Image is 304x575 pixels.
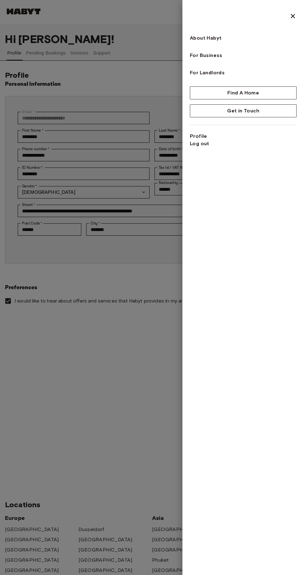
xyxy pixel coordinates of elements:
[227,107,259,115] span: Get in Touch
[190,69,297,76] a: For Landlords
[190,52,222,59] span: For Business
[190,133,209,140] a: Profile
[190,86,297,99] button: Find A Home
[227,89,259,97] span: Find A Home
[190,34,221,42] span: About Habyt
[190,69,225,76] span: For Landlords
[190,52,297,59] a: For Business
[190,140,209,147] button: Log out
[190,34,297,42] a: About Habyt
[190,104,297,117] button: Get in Touch
[190,133,207,140] span: Profile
